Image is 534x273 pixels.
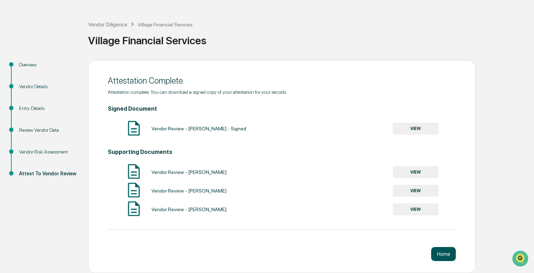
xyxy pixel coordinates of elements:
span: Attestations [58,88,87,95]
div: Attestation Complete. [108,76,456,86]
img: Document Icon [125,181,143,199]
div: Attest To Vendor Review [19,170,77,177]
div: Vendor Diligence [88,21,127,27]
iframe: Open customer support [511,250,530,269]
button: Home [431,247,456,261]
p: How can we help? [7,14,128,26]
button: VIEW [393,123,439,135]
span: Data Lookup [14,102,44,109]
button: VIEW [393,203,439,215]
div: Overview [19,61,77,69]
img: Document Icon [125,200,143,217]
img: 1746055101610-c473b297-6a78-478c-a979-82029cc54cd1 [7,53,20,66]
div: We're available if you need us! [24,60,89,66]
div: Vendor Details [19,83,77,90]
div: Entry Details [19,105,77,112]
a: 🗄️Attestations [48,85,90,98]
span: Preclearance [14,88,45,95]
div: Vendor Review - [PERSON_NAME] [151,188,226,194]
div: 🖐️ [7,89,13,95]
button: VIEW [393,185,439,197]
h4: Signed Document [108,105,456,112]
div: Review Vendor Data [19,126,77,134]
button: VIEW [393,166,439,178]
a: Powered byPylon [50,118,85,124]
div: Village Financial Services [88,34,530,47]
div: Attestation complete. You can download a signed copy of your attestation for your records. [108,89,456,95]
div: 🗄️ [51,89,57,95]
img: Document Icon [125,163,143,180]
img: Document Icon [125,119,143,137]
div: Vendor Review - [PERSON_NAME] [151,169,226,175]
div: Vendor Review - [PERSON_NAME] [151,207,226,212]
div: 🔎 [7,102,13,108]
div: Vendor Review - [PERSON_NAME] - Signed [151,126,246,131]
div: Vendor Risk Assessment [19,148,77,156]
button: Start new chat [120,56,128,64]
div: Village Financial Services [138,22,193,27]
a: 🖐️Preclearance [4,85,48,98]
h4: Supporting Documents [108,149,456,155]
div: Start new chat [24,53,116,60]
a: 🔎Data Lookup [4,99,47,111]
span: Pylon [70,119,85,124]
